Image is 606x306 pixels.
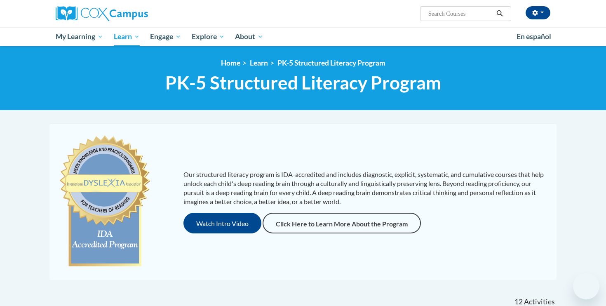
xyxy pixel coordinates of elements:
span: En español [517,32,551,41]
span: Engage [150,32,181,42]
button: Watch Intro Video [183,213,261,233]
a: Click Here to Learn More About the Program [263,213,421,233]
a: En español [511,28,557,45]
iframe: Button to launch messaging window [573,273,599,299]
a: Home [221,59,240,67]
span: Explore [192,32,225,42]
a: About [230,27,269,46]
span: Learn [114,32,140,42]
button: Account Settings [526,6,550,19]
img: c477cda6-e343-453b-bfce-d6f9e9818e1c.png [58,132,152,272]
input: Search Courses [427,9,493,19]
a: PK-5 Structured Literacy Program [277,59,385,67]
a: Explore [186,27,230,46]
a: Cox Campus [56,6,212,21]
img: Cox Campus [56,6,148,21]
span: About [235,32,263,42]
a: Learn [108,27,145,46]
a: Learn [250,59,268,67]
p: Our structured literacy program is IDA-accredited and includes diagnostic, explicit, systematic, ... [183,170,548,206]
span: My Learning [56,32,103,42]
div: Main menu [43,27,563,46]
a: Engage [145,27,186,46]
span: PK-5 Structured Literacy Program [165,72,441,94]
a: My Learning [50,27,108,46]
button: Search [493,9,506,19]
